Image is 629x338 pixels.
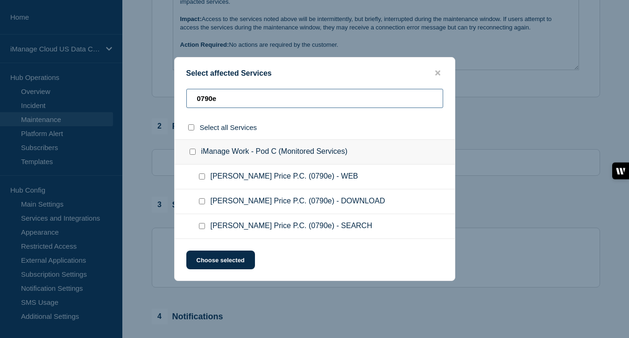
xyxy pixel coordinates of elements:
[190,149,196,155] input: iManage Work - Pod C (Monitored Services) checkbox
[211,222,372,231] span: [PERSON_NAME] Price P.C. (0790e) - SEARCH
[211,197,385,206] span: [PERSON_NAME] Price P.C. (0790e) - DOWNLOAD
[186,89,443,108] input: Search
[211,172,358,181] span: [PERSON_NAME] Price P.C. (0790e) - WEB
[199,173,205,180] input: Vedder Price P.C. (0790e) - WEB checkbox
[175,69,455,78] div: Select affected Services
[188,124,194,130] input: select all checkbox
[200,123,257,131] span: Select all Services
[199,198,205,204] input: Vedder Price P.C. (0790e) - DOWNLOAD checkbox
[175,139,455,165] div: iManage Work - Pod C (Monitored Services)
[432,69,443,78] button: close button
[199,223,205,229] input: Vedder Price P.C. (0790e) - SEARCH checkbox
[186,251,255,269] button: Choose selected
